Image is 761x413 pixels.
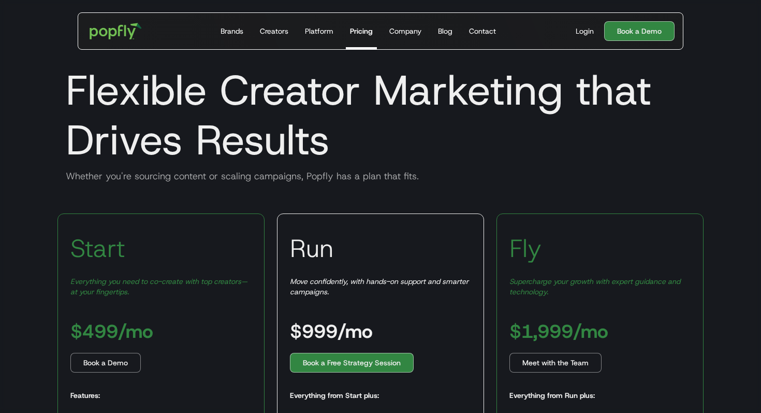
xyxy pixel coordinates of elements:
[70,322,153,340] h3: $499/mo
[83,358,128,368] div: Book a Demo
[301,13,338,49] a: Platform
[290,322,373,340] h3: $999/mo
[509,353,602,373] a: Meet with the Team
[70,390,100,401] h5: Features:
[346,13,377,49] a: Pricing
[70,353,141,373] a: Book a Demo
[216,13,247,49] a: Brands
[290,353,414,373] a: Book a Free Strategy Session
[509,277,680,296] em: Supercharge your growth with expert guidance and technology.
[70,233,125,264] h3: Start
[522,358,589,368] div: Meet with the Team
[465,13,500,49] a: Contact
[509,390,595,401] h5: Everything from Run plus:
[290,233,333,264] h3: Run
[438,26,452,36] div: Blog
[221,26,243,36] div: Brands
[385,13,426,49] a: Company
[303,358,401,368] div: Book a Free Strategy Session
[70,277,247,296] em: Everything you need to co-create with top creators—at your fingertips.
[469,26,496,36] div: Contact
[305,26,333,36] div: Platform
[509,322,608,340] h3: $1,999/mo
[57,170,704,182] div: Whether you're sourcing content or scaling campaigns, Popfly has a plan that fits.
[434,13,457,49] a: Blog
[256,13,292,49] a: Creators
[572,26,598,36] a: Login
[350,26,373,36] div: Pricing
[260,26,288,36] div: Creators
[604,21,675,41] a: Book a Demo
[509,233,542,264] h3: Fly
[290,277,469,296] em: Move confidently, with hands-on support and smarter campaigns.
[576,26,594,36] div: Login
[389,26,421,36] div: Company
[82,16,149,47] a: home
[290,390,379,401] h5: Everything from Start plus:
[57,65,704,165] h1: Flexible Creator Marketing that Drives Results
